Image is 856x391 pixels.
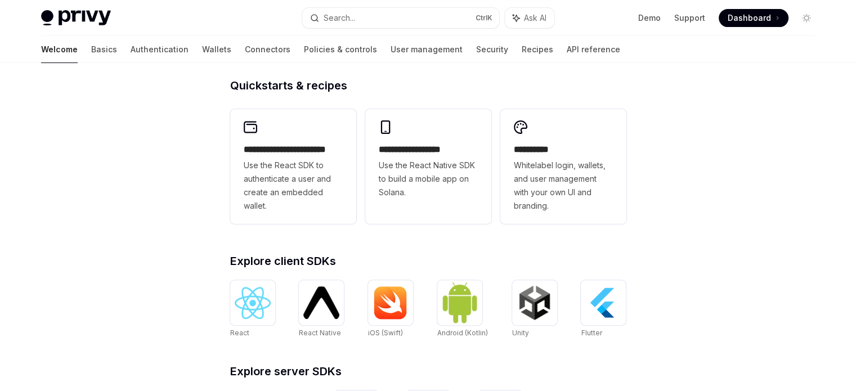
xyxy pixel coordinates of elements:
[437,329,488,337] span: Android (Kotlin)
[299,280,344,339] a: React NativeReact Native
[522,36,553,63] a: Recipes
[230,366,342,377] span: Explore server SDKs
[373,286,409,320] img: iOS (Swift)
[505,8,554,28] button: Ask AI
[581,280,626,339] a: FlutterFlutter
[368,329,403,337] span: iOS (Swift)
[514,159,613,213] span: Whitelabel login, wallets, and user management with your own UI and branding.
[391,36,463,63] a: User management
[299,329,341,337] span: React Native
[368,280,413,339] a: iOS (Swift)iOS (Swift)
[674,12,705,24] a: Support
[517,285,553,321] img: Unity
[379,159,478,199] span: Use the React Native SDK to build a mobile app on Solana.
[728,12,771,24] span: Dashboard
[797,9,815,27] button: Toggle dark mode
[585,285,621,321] img: Flutter
[230,329,249,337] span: React
[500,109,626,224] a: **** *****Whitelabel login, wallets, and user management with your own UI and branding.
[302,8,499,28] button: Search...CtrlK
[581,329,602,337] span: Flutter
[524,12,546,24] span: Ask AI
[324,11,355,25] div: Search...
[303,286,339,318] img: React Native
[638,12,661,24] a: Demo
[442,281,478,323] img: Android (Kotlin)
[476,14,492,23] span: Ctrl K
[244,159,343,213] span: Use the React SDK to authenticate a user and create an embedded wallet.
[230,80,347,91] span: Quickstarts & recipes
[131,36,189,63] a: Authentication
[41,36,78,63] a: Welcome
[41,10,111,26] img: light logo
[719,9,788,27] a: Dashboard
[202,36,231,63] a: Wallets
[230,255,336,267] span: Explore client SDKs
[567,36,620,63] a: API reference
[245,36,290,63] a: Connectors
[437,280,488,339] a: Android (Kotlin)Android (Kotlin)
[304,36,377,63] a: Policies & controls
[365,109,491,224] a: **** **** **** ***Use the React Native SDK to build a mobile app on Solana.
[476,36,508,63] a: Security
[512,329,529,337] span: Unity
[512,280,557,339] a: UnityUnity
[230,280,275,339] a: ReactReact
[91,36,117,63] a: Basics
[235,287,271,319] img: React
